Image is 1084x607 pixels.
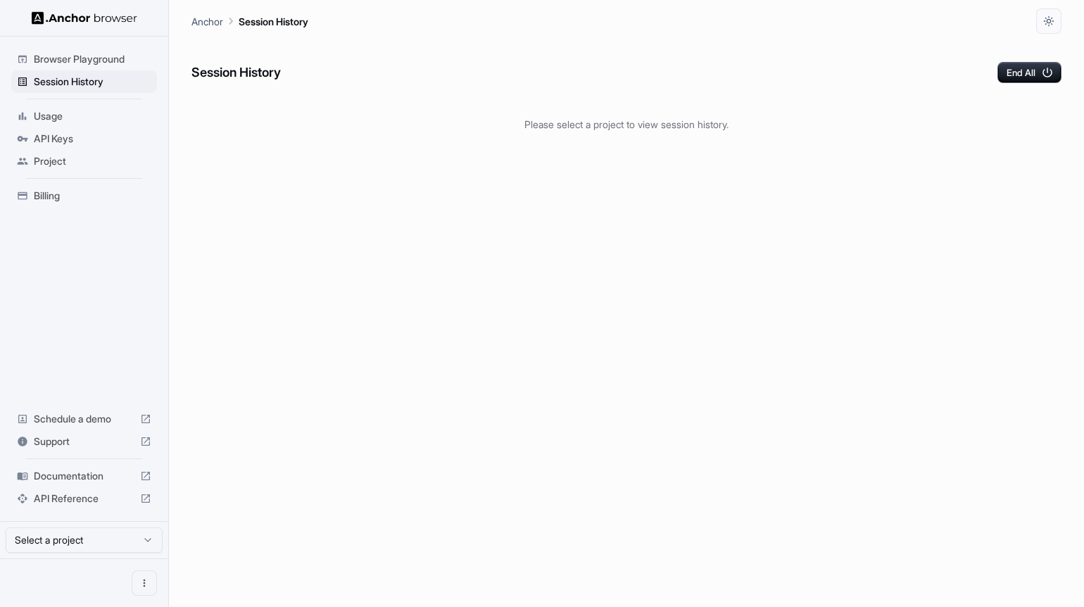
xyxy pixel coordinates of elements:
[34,132,151,146] span: API Keys
[11,70,157,93] div: Session History
[191,13,308,29] nav: breadcrumb
[11,430,157,453] div: Support
[34,469,134,483] span: Documentation
[11,487,157,510] div: API Reference
[34,52,151,66] span: Browser Playground
[132,570,157,596] button: Open menu
[11,48,157,70] div: Browser Playground
[191,14,223,29] p: Anchor
[11,105,157,127] div: Usage
[191,117,1061,132] p: Please select a project to view session history.
[11,127,157,150] div: API Keys
[11,465,157,487] div: Documentation
[997,62,1061,83] button: End All
[34,189,151,203] span: Billing
[11,408,157,430] div: Schedule a demo
[34,412,134,426] span: Schedule a demo
[34,75,151,89] span: Session History
[34,434,134,449] span: Support
[191,63,281,83] h6: Session History
[11,184,157,207] div: Billing
[34,109,151,123] span: Usage
[11,150,157,173] div: Project
[239,14,308,29] p: Session History
[32,11,137,25] img: Anchor Logo
[34,492,134,506] span: API Reference
[34,154,151,168] span: Project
